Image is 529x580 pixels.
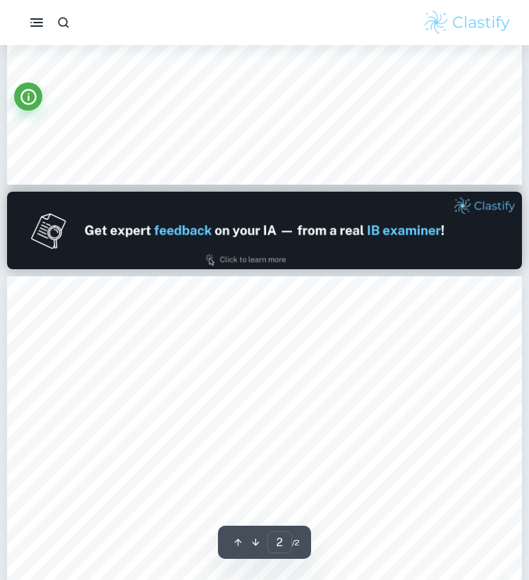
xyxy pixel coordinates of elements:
span: / 2 [292,536,300,549]
img: Ad [7,192,522,269]
img: Clastify logo [422,8,512,37]
button: Info [14,82,42,111]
